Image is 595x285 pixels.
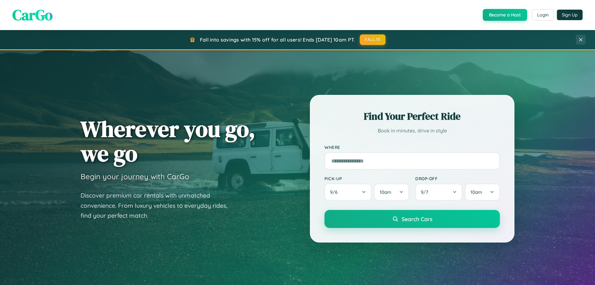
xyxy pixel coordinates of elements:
[324,126,500,135] p: Book in minutes, drive in style
[557,10,583,20] button: Sign Up
[483,9,527,21] button: Become a Host
[360,34,386,45] button: FALL15
[81,172,189,181] h3: Begin your journey with CarGo
[324,176,409,181] label: Pick-up
[324,145,500,150] label: Where
[380,189,391,195] span: 10am
[12,5,53,25] span: CarGo
[402,216,432,222] span: Search Cars
[324,184,372,201] button: 9/6
[81,117,255,166] h1: Wherever you go, we go
[324,109,500,123] h2: Find Your Perfect Ride
[324,210,500,228] button: Search Cars
[465,184,500,201] button: 10am
[415,184,462,201] button: 9/7
[374,184,409,201] button: 10am
[81,190,236,221] p: Discover premium car rentals with unmatched convenience. From luxury vehicles to everyday rides, ...
[415,176,500,181] label: Drop-off
[421,189,431,195] span: 9 / 7
[532,9,554,20] button: Login
[330,189,341,195] span: 9 / 6
[200,37,355,43] span: Fall into savings with 15% off for all users! Ends [DATE] 10am PT.
[470,189,482,195] span: 10am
